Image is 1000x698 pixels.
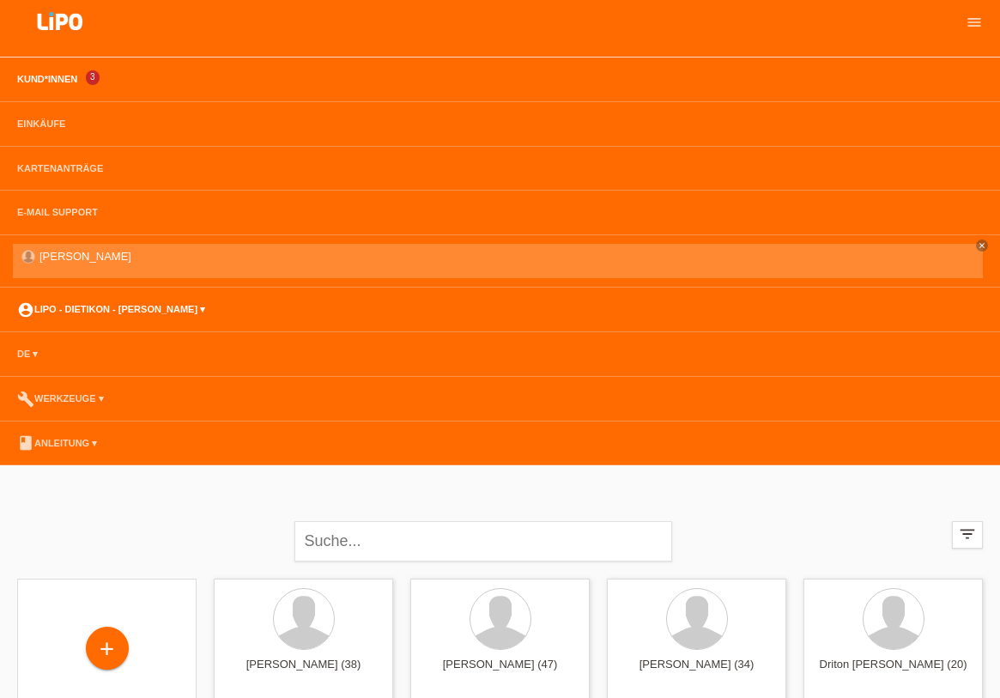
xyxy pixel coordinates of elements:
i: filter_list [958,525,977,543]
i: build [17,391,34,408]
a: DE ▾ [9,349,46,359]
a: [PERSON_NAME] [39,250,131,263]
a: menu [957,16,991,27]
div: [PERSON_NAME] (38) [227,658,379,685]
a: Kartenanträge [9,163,112,173]
a: LIPO pay [17,35,103,48]
span: 3 [86,70,100,85]
div: [PERSON_NAME] (47) [424,658,576,685]
a: close [976,240,988,252]
i: book [17,434,34,452]
a: buildWerkzeuge ▾ [9,393,112,404]
i: menu [966,14,983,31]
div: [PERSON_NAME] (34) [621,658,773,685]
a: Kund*innen [9,74,86,84]
div: Kund*in hinzufügen [87,634,128,664]
a: account_circleLIPO - Dietikon - [PERSON_NAME] ▾ [9,304,214,314]
i: close [978,241,986,250]
a: E-Mail Support [9,207,106,217]
div: Driton [PERSON_NAME] (20) [817,658,969,685]
a: Einkäufe [9,118,74,129]
input: Suche... [294,521,672,561]
a: bookAnleitung ▾ [9,438,106,448]
i: account_circle [17,301,34,319]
